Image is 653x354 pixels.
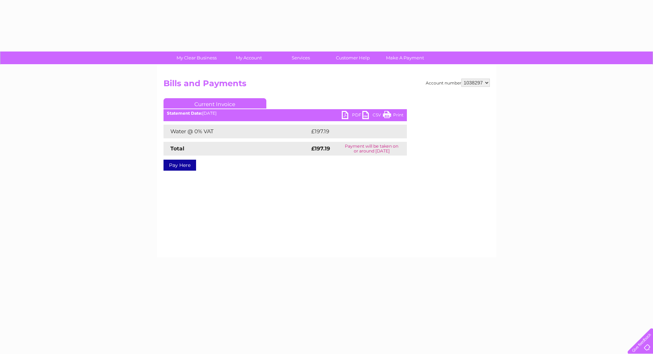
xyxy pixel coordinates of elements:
b: Statement Date: [167,111,202,116]
h2: Bills and Payments [164,79,490,92]
div: [DATE] [164,111,407,116]
strong: Total [170,145,184,152]
a: Pay Here [164,160,196,171]
a: My Account [220,52,277,64]
div: Account number [426,79,490,87]
a: My Clear Business [168,52,225,64]
a: Customer Help [325,52,381,64]
td: Payment will be taken on or around [DATE] [337,142,407,156]
a: PDF [342,111,362,121]
a: Services [273,52,329,64]
a: Current Invoice [164,98,266,109]
strong: £197.19 [311,145,330,152]
a: CSV [362,111,383,121]
a: Print [383,111,403,121]
a: Make A Payment [377,52,433,64]
td: Water @ 0% VAT [164,125,310,138]
td: £197.19 [310,125,394,138]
